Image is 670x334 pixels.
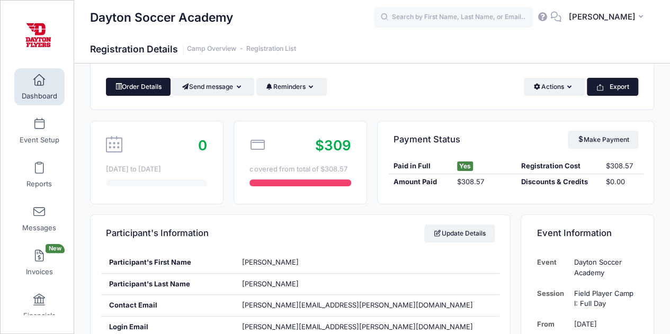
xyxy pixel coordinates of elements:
[14,288,65,325] a: Financials
[18,16,58,56] img: Dayton Soccer Academy
[26,179,52,188] span: Reports
[587,78,638,96] button: Export
[14,68,65,105] a: Dashboard
[516,177,601,187] div: Discounts & Credits
[516,161,601,171] div: Registration Cost
[388,177,452,187] div: Amount Paid
[14,112,65,149] a: Event Setup
[101,295,234,316] div: Contact Email
[524,78,585,96] button: Actions
[106,164,207,175] div: [DATE] to [DATE]
[172,78,254,96] button: Send message
[569,283,638,314] td: Field Player Camp I: Full Day
[601,177,643,187] div: $0.00
[101,252,234,273] div: Participant's First Name
[242,301,472,309] span: [PERSON_NAME][EMAIL_ADDRESS][PERSON_NAME][DOMAIN_NAME]
[452,177,515,187] div: $308.57
[26,267,53,276] span: Invoices
[394,124,460,155] h4: Payment Status
[106,219,209,249] h4: Participant's Information
[14,244,65,281] a: InvoicesNew
[242,322,472,332] span: [PERSON_NAME][EMAIL_ADDRESS][PERSON_NAME][DOMAIN_NAME]
[246,45,296,53] a: Registration List
[22,92,57,101] span: Dashboard
[249,164,351,175] div: covered from total of $308.57
[374,7,533,28] input: Search by First Name, Last Name, or Email...
[315,137,351,154] span: $309
[101,274,234,295] div: Participant's Last Name
[22,223,56,232] span: Messages
[568,11,635,23] span: [PERSON_NAME]
[457,161,473,171] span: Yes
[20,136,59,145] span: Event Setup
[537,252,569,283] td: Event
[242,258,298,266] span: [PERSON_NAME]
[106,78,171,96] a: Order Details
[388,161,452,171] div: Paid in Full
[537,219,612,249] h4: Event Information
[242,279,298,288] span: [PERSON_NAME]
[561,5,654,30] button: [PERSON_NAME]
[14,156,65,193] a: Reports
[537,283,569,314] td: Session
[568,131,638,149] a: Make Payment
[46,244,65,253] span: New
[569,252,638,283] td: Dayton Soccer Academy
[1,11,75,61] a: Dayton Soccer Academy
[14,200,65,237] a: Messages
[23,311,56,320] span: Financials
[256,78,327,96] button: Reminders
[601,161,643,171] div: $308.57
[198,137,207,154] span: 0
[424,224,495,242] a: Update Details
[187,45,236,53] a: Camp Overview
[90,43,296,55] h1: Registration Details
[90,5,233,30] h1: Dayton Soccer Academy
